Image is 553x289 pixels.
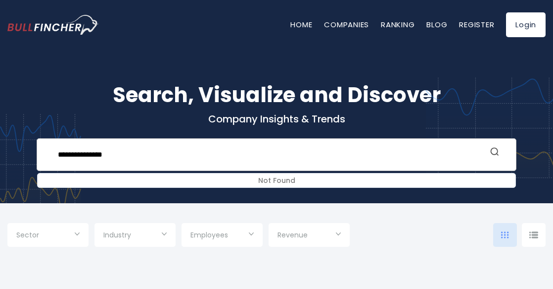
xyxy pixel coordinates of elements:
[16,231,39,239] span: Sector
[324,19,369,30] a: Companies
[277,231,308,239] span: Revenue
[426,19,447,30] a: Blog
[381,19,415,30] a: Ranking
[38,173,515,187] div: Not Found
[459,19,494,30] a: Register
[103,231,131,239] span: Industry
[7,15,114,34] a: Go to homepage
[501,231,509,238] img: icon-comp-grid.svg
[7,79,546,111] h1: Search, Visualize and Discover
[190,227,254,245] input: Selection
[290,19,312,30] a: Home
[7,15,99,34] img: bullfincher logo
[277,227,341,245] input: Selection
[103,227,167,245] input: Selection
[7,113,546,125] p: Company Insights & Trends
[529,231,538,238] img: icon-comp-list-view.svg
[190,231,228,239] span: Employees
[16,227,80,245] input: Selection
[488,146,501,159] button: Search
[506,12,546,37] a: Login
